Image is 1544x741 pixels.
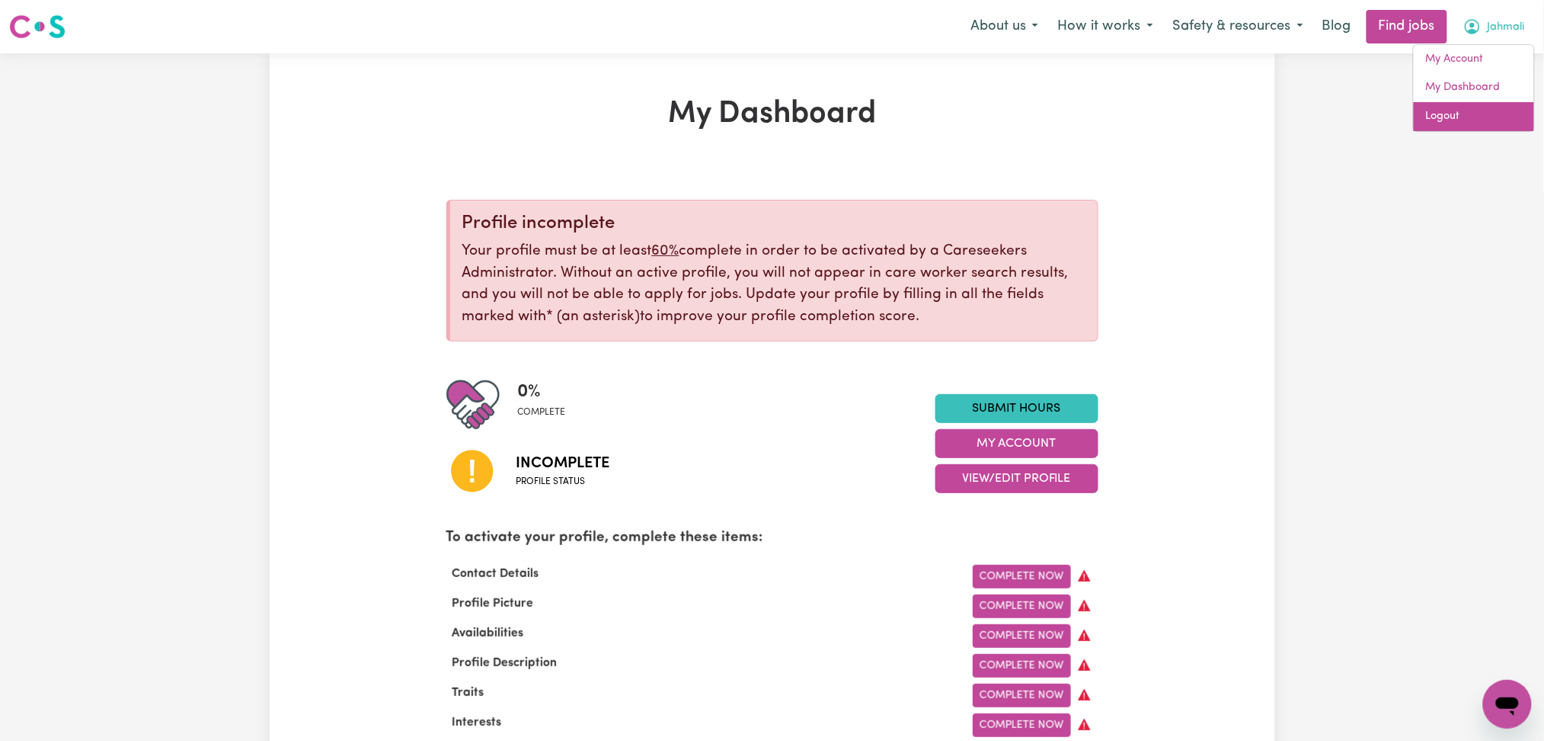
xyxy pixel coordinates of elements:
[973,595,1071,618] a: Complete Now
[446,96,1098,133] h1: My Dashboard
[9,9,66,44] a: Careseekers logo
[973,684,1071,707] a: Complete Now
[1414,45,1534,74] a: My Account
[462,241,1085,329] p: Your profile must be at least complete in order to be activated by a Careseekers Administrator. W...
[935,394,1098,423] a: Submit Hours
[1313,10,1360,43] a: Blog
[935,464,1098,493] button: View/Edit Profile
[516,452,610,475] span: Incomplete
[446,627,530,640] span: Availabilities
[1414,102,1534,131] a: Logout
[1367,10,1447,43] a: Find jobs
[518,378,578,431] div: Profile completeness: 0%
[516,475,610,489] span: Profile status
[462,213,1085,235] div: Profile incomplete
[973,654,1071,678] a: Complete Now
[1163,11,1313,43] button: Safety & resources
[518,378,566,406] span: 0 %
[973,565,1071,589] a: Complete Now
[446,568,545,580] span: Contact Details
[518,406,566,419] span: complete
[652,244,679,258] u: 60%
[446,528,1098,550] p: To activate your profile, complete these items:
[1453,11,1535,43] button: My Account
[1048,11,1163,43] button: How it works
[446,687,491,699] span: Traits
[1414,73,1534,102] a: My Dashboard
[1483,680,1532,729] iframe: Button to launch messaging window
[973,714,1071,737] a: Complete Now
[446,657,564,669] span: Profile Description
[961,11,1048,43] button: About us
[446,717,508,729] span: Interests
[935,429,1098,458] button: My Account
[973,624,1071,648] a: Complete Now
[547,310,641,324] span: an asterisk
[1413,44,1535,132] div: My Account
[9,13,66,40] img: Careseekers logo
[446,598,540,610] span: Profile Picture
[1488,19,1525,36] span: Jahmali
